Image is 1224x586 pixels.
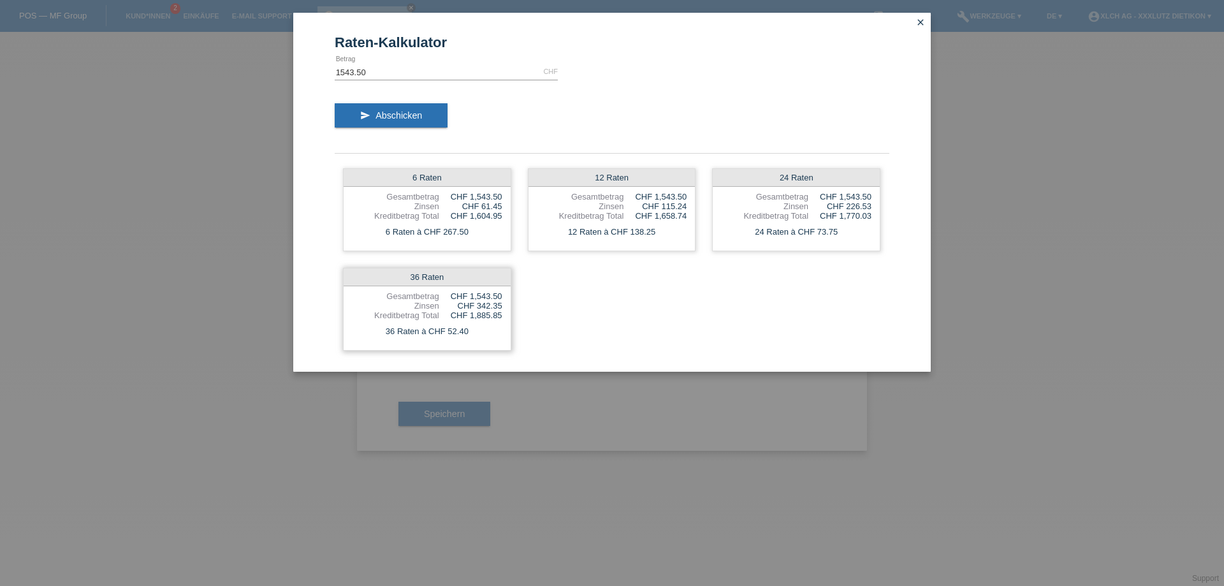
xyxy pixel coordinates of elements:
[721,192,808,201] div: Gesamtbetrag
[537,201,624,211] div: Zinsen
[344,224,511,240] div: 6 Raten à CHF 267.50
[439,291,502,301] div: CHF 1,543.50
[721,201,808,211] div: Zinsen
[352,201,439,211] div: Zinsen
[344,268,511,286] div: 36 Raten
[439,311,502,320] div: CHF 1,885.85
[808,192,871,201] div: CHF 1,543.50
[713,169,880,187] div: 24 Raten
[623,211,687,221] div: CHF 1,658.74
[352,301,439,311] div: Zinsen
[528,169,696,187] div: 12 Raten
[623,192,687,201] div: CHF 1,543.50
[537,192,624,201] div: Gesamtbetrag
[439,201,502,211] div: CHF 61.45
[439,301,502,311] div: CHF 342.35
[713,224,880,240] div: 24 Raten à CHF 73.75
[912,16,929,31] a: close
[543,68,558,75] div: CHF
[623,201,687,211] div: CHF 115.24
[439,211,502,221] div: CHF 1,604.95
[352,311,439,320] div: Kreditbetrag Total
[352,192,439,201] div: Gesamtbetrag
[808,211,871,221] div: CHF 1,770.03
[335,34,889,50] h1: Raten-Kalkulator
[335,103,448,128] button: send Abschicken
[808,201,871,211] div: CHF 226.53
[537,211,624,221] div: Kreditbetrag Total
[352,291,439,301] div: Gesamtbetrag
[344,323,511,340] div: 36 Raten à CHF 52.40
[915,17,926,27] i: close
[344,169,511,187] div: 6 Raten
[721,211,808,221] div: Kreditbetrag Total
[528,224,696,240] div: 12 Raten à CHF 138.25
[352,211,439,221] div: Kreditbetrag Total
[439,192,502,201] div: CHF 1,543.50
[375,110,422,121] span: Abschicken
[360,110,370,121] i: send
